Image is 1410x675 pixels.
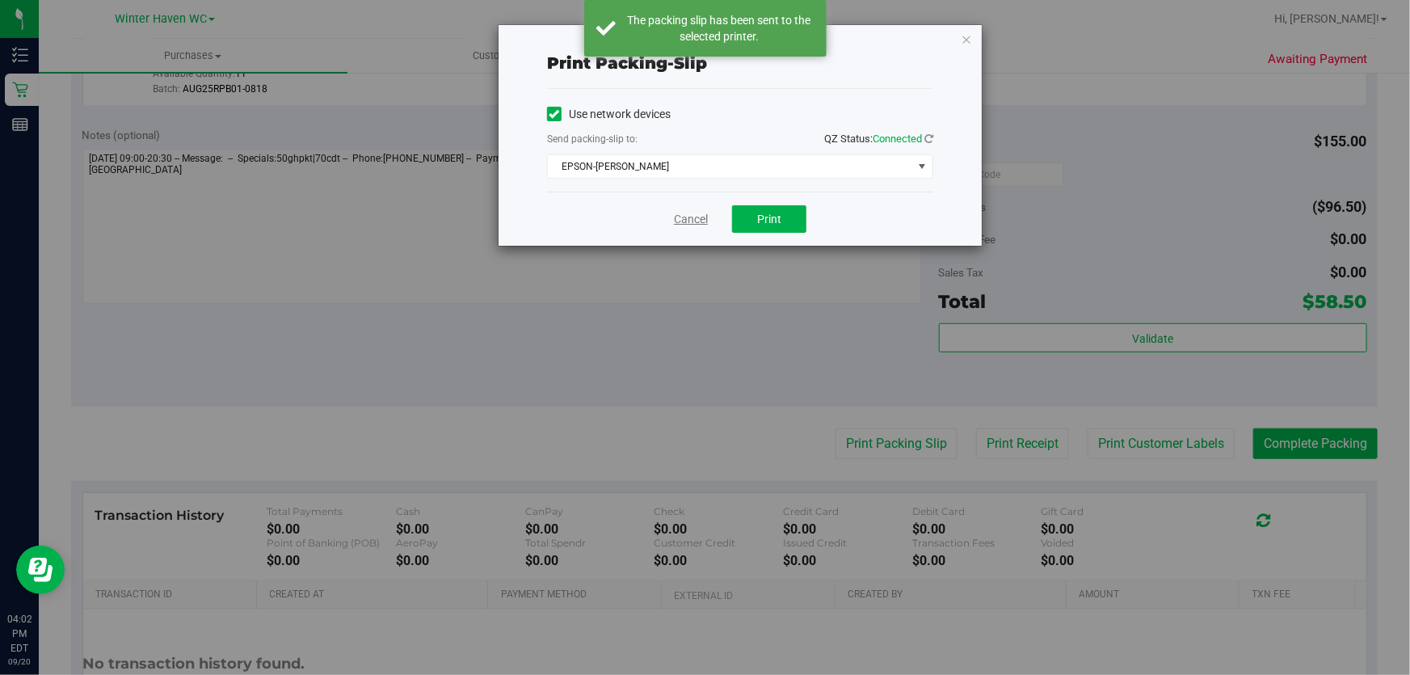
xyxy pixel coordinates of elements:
label: Use network devices [547,106,671,123]
div: The packing slip has been sent to the selected printer. [625,12,814,44]
label: Send packing-slip to: [547,132,638,146]
a: Cancel [674,211,708,228]
span: select [912,155,932,178]
button: Print [732,205,806,233]
iframe: Resource center [16,546,65,594]
span: Print packing-slip [547,53,707,73]
span: Connected [873,133,922,145]
span: Print [757,213,781,226]
span: EPSON-[PERSON_NAME] [548,155,912,178]
span: QZ Status: [824,133,933,145]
